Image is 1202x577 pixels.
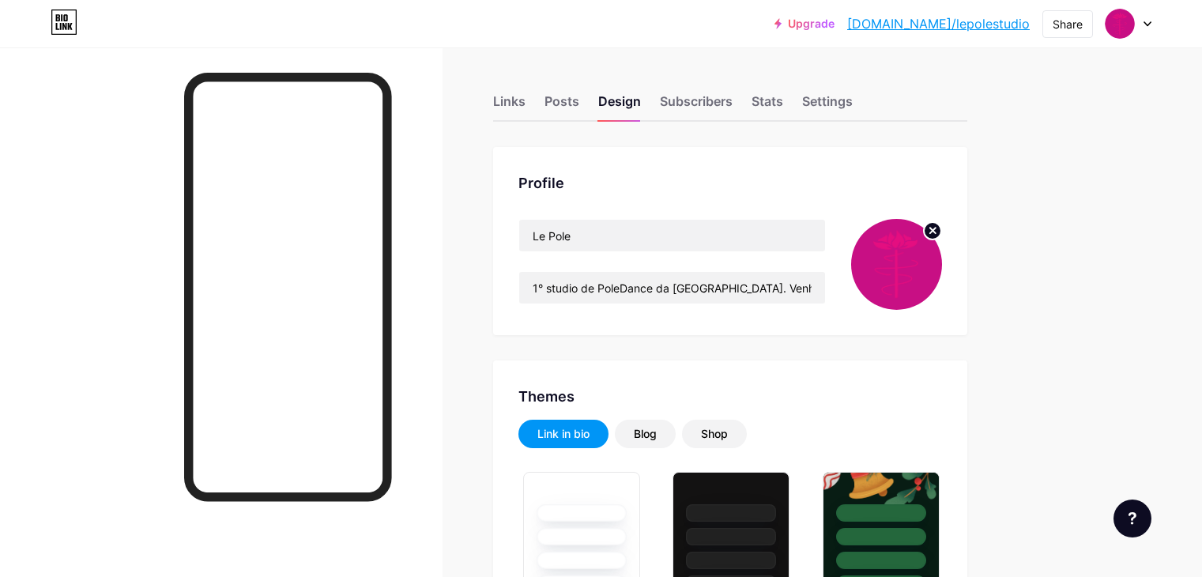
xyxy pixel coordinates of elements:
[544,92,579,120] div: Posts
[802,92,853,120] div: Settings
[519,272,825,304] input: Bio
[701,426,728,442] div: Shop
[851,219,942,310] img: Le Pole Studio
[847,14,1030,33] a: [DOMAIN_NAME]/lepolestudio
[518,172,942,194] div: Profile
[752,92,783,120] div: Stats
[493,92,526,120] div: Links
[660,92,733,120] div: Subscribers
[774,17,835,30] a: Upgrade
[518,386,942,407] div: Themes
[1053,16,1083,32] div: Share
[1105,9,1135,39] img: Le Pole Studio
[537,426,590,442] div: Link in bio
[598,92,641,120] div: Design
[519,220,825,251] input: Name
[634,426,657,442] div: Blog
